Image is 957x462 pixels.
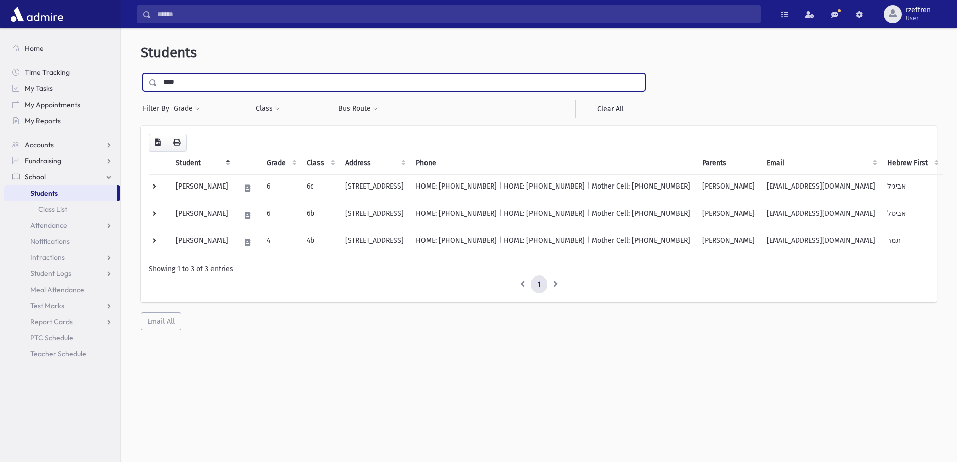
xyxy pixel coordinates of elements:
a: Infractions [4,249,120,265]
span: My Tasks [25,84,53,93]
td: [PERSON_NAME] [170,202,234,229]
td: 6c [301,174,339,202]
span: School [25,172,46,181]
button: Class [255,100,280,118]
a: Clear All [575,100,645,118]
td: אביטל [881,202,943,229]
a: Teacher Schedule [4,346,120,362]
span: Infractions [30,253,65,262]
span: Accounts [25,140,54,149]
td: [EMAIL_ADDRESS][DOMAIN_NAME] [761,229,881,256]
td: אביגיל [881,174,943,202]
th: Parents [696,152,761,175]
span: My Appointments [25,100,80,109]
a: PTC Schedule [4,330,120,346]
a: Report Cards [4,314,120,330]
span: User [906,14,931,22]
td: 6 [261,202,301,229]
button: Print [167,134,187,152]
button: Bus Route [338,100,378,118]
button: CSV [149,134,167,152]
span: Filter By [143,103,173,114]
td: 4 [261,229,301,256]
span: Meal Attendance [30,285,84,294]
span: Attendance [30,221,67,230]
span: Test Marks [30,301,64,310]
td: [PERSON_NAME] [696,202,761,229]
a: Fundraising [4,153,120,169]
td: [STREET_ADDRESS] [339,174,410,202]
td: [PERSON_NAME] [696,174,761,202]
span: Fundraising [25,156,61,165]
td: 6b [301,202,339,229]
td: [PERSON_NAME] [170,174,234,202]
th: Phone [410,152,696,175]
a: Time Tracking [4,64,120,80]
td: HOME: [PHONE_NUMBER] | HOME: [PHONE_NUMBER] | Mother Cell: [PHONE_NUMBER] [410,229,696,256]
a: 1 [531,275,547,294]
a: School [4,169,120,185]
th: Address: activate to sort column ascending [339,152,410,175]
img: AdmirePro [8,4,66,24]
button: Email All [141,312,181,330]
button: Grade [173,100,200,118]
td: HOME: [PHONE_NUMBER] | HOME: [PHONE_NUMBER] | Mother Cell: [PHONE_NUMBER] [410,202,696,229]
input: Search [151,5,760,23]
a: Student Logs [4,265,120,282]
td: [EMAIL_ADDRESS][DOMAIN_NAME] [761,202,881,229]
a: My Reports [4,113,120,129]
td: [STREET_ADDRESS] [339,202,410,229]
a: Home [4,40,120,56]
th: Hebrew First: activate to sort column ascending [881,152,943,175]
span: rzeffren [906,6,931,14]
td: [STREET_ADDRESS] [339,229,410,256]
td: [PERSON_NAME] [170,229,234,256]
span: Students [30,189,58,198]
a: Class List [4,201,120,217]
span: Teacher Schedule [30,349,86,358]
span: Students [141,44,197,61]
a: Meal Attendance [4,282,120,298]
span: Home [25,44,44,53]
a: Notifications [4,233,120,249]
span: My Reports [25,116,61,125]
td: 4b [301,229,339,256]
a: Students [4,185,117,201]
div: Showing 1 to 3 of 3 entries [149,264,929,274]
td: תמר [881,229,943,256]
span: Time Tracking [25,68,70,77]
td: HOME: [PHONE_NUMBER] | HOME: [PHONE_NUMBER] | Mother Cell: [PHONE_NUMBER] [410,174,696,202]
a: My Tasks [4,80,120,97]
span: PTC Schedule [30,333,73,342]
a: Accounts [4,137,120,153]
span: Report Cards [30,317,73,326]
span: Student Logs [30,269,71,278]
a: Test Marks [4,298,120,314]
a: Attendance [4,217,120,233]
td: [PERSON_NAME] [696,229,761,256]
th: Grade: activate to sort column ascending [261,152,301,175]
th: Student: activate to sort column descending [170,152,234,175]
span: Notifications [30,237,70,246]
td: [EMAIL_ADDRESS][DOMAIN_NAME] [761,174,881,202]
th: Class: activate to sort column ascending [301,152,339,175]
th: Email: activate to sort column ascending [761,152,881,175]
td: 6 [261,174,301,202]
a: My Appointments [4,97,120,113]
